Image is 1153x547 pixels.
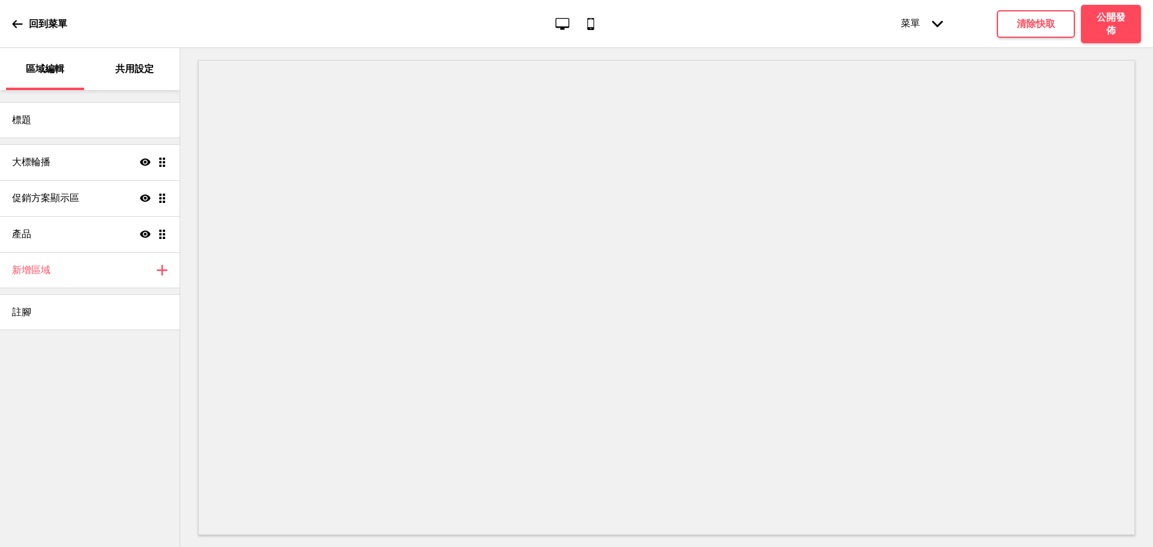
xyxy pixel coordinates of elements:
button: 清除快取 [997,10,1075,38]
h4: 大標輪播 [12,156,50,169]
button: 公開發佈 [1081,5,1141,43]
h4: 註腳 [12,306,31,319]
p: 共用設定 [115,62,154,76]
p: 回到菜單 [29,17,67,31]
h4: 清除快取 [1017,17,1055,31]
h4: 標題 [12,113,31,127]
h4: 公開發佈 [1093,11,1129,37]
h4: 產品 [12,228,31,241]
h4: 促銷方案顯示區 [12,192,79,205]
h4: 新增區域 [12,264,50,277]
a: 回到菜單 [12,8,67,40]
div: 菜單 [889,5,955,42]
p: 區域編輯 [26,62,64,76]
